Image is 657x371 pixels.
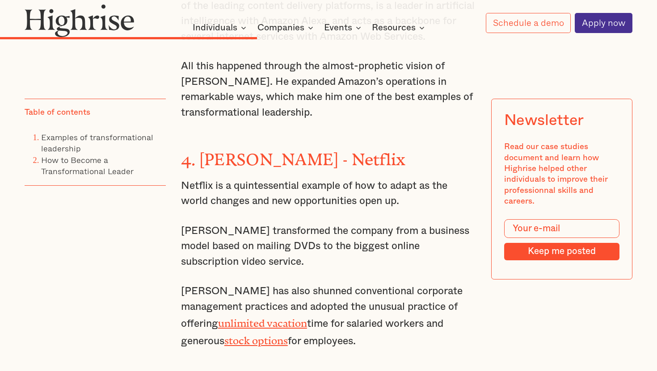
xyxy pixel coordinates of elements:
[25,107,90,118] div: Table of contents
[257,22,304,33] div: Companies
[224,335,288,342] a: stock options
[181,58,476,120] p: All this happened through the almost-prophetic vision of [PERSON_NAME]. He expanded Amazon’s oper...
[181,283,476,349] p: [PERSON_NAME] has also shunned conventional corporate management practices and adopted the unusua...
[324,22,364,33] div: Events
[504,142,620,207] div: Read our case studies document and learn how Highrise helped other individuals to improve their p...
[181,178,476,209] p: Netflix is a quintessential example of how to adapt as the world changes and new opportunities op...
[25,4,135,37] img: Highrise logo
[504,111,584,129] div: Newsletter
[504,219,620,260] form: Modal Form
[181,223,476,269] p: [PERSON_NAME] transformed the company from a business model based on mailing DVDs to the biggest ...
[41,153,134,177] a: How to Become a Transformational Leader
[41,130,153,154] a: Examples of transformational leadership
[324,22,352,33] div: Events
[193,22,237,33] div: Individuals
[257,22,316,33] div: Companies
[193,22,249,33] div: Individuals
[504,219,620,238] input: Your e-mail
[575,13,632,33] a: Apply now
[504,243,620,260] input: Keep me posted
[218,317,307,324] a: unlimited vacation
[181,150,406,161] strong: 4. [PERSON_NAME] - Netflix
[486,13,571,33] a: Schedule a demo
[372,22,416,33] div: Resources
[372,22,427,33] div: Resources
